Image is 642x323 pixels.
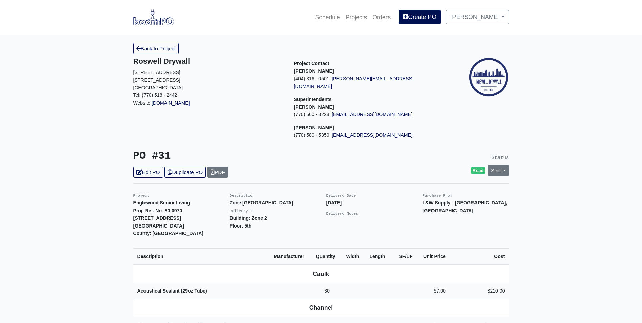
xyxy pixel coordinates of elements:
[294,68,334,74] strong: [PERSON_NAME]
[152,100,190,106] a: [DOMAIN_NAME]
[313,271,329,277] b: Caulk
[133,150,316,163] h3: PO #31
[270,248,312,264] th: Manufacturer
[312,283,342,299] td: 30
[133,84,284,92] p: [GEOGRAPHIC_DATA]
[133,9,174,25] img: boomPO
[326,200,342,206] strong: [DATE]
[230,200,293,206] strong: Zone [GEOGRAPHIC_DATA]
[488,165,509,176] a: Sent
[450,283,509,299] td: $210.00
[137,288,207,294] strong: Acoustical Sealant (29oz Tube)
[133,248,270,264] th: Description
[294,76,414,89] a: [PERSON_NAME][EMAIL_ADDRESS][DOMAIN_NAME]
[133,76,284,84] p: [STREET_ADDRESS]
[312,248,342,264] th: Quantity
[342,248,365,264] th: Width
[133,69,284,77] p: [STREET_ADDRESS]
[164,167,206,178] a: Duplicate PO
[312,10,342,25] a: Schedule
[417,283,450,299] td: $7.00
[294,61,329,66] span: Project Contact
[471,167,485,174] span: Read
[343,10,370,25] a: Projects
[133,208,182,213] strong: Proj. Ref. No: 80-0970
[294,131,445,139] p: (770) 580 - 5350 |
[446,10,509,24] a: [PERSON_NAME]
[230,215,267,221] strong: Building: Zone 2
[332,112,413,117] a: [EMAIL_ADDRESS][DOMAIN_NAME]
[133,57,284,107] div: Website:
[230,194,255,198] small: Description
[365,248,392,264] th: Length
[294,125,334,130] strong: [PERSON_NAME]
[294,111,445,119] p: (770) 560 - 3228 |
[133,167,163,178] a: Edit PO
[133,57,284,66] h5: Roswell Drywall
[332,132,413,138] a: [EMAIL_ADDRESS][DOMAIN_NAME]
[309,304,333,311] b: Channel
[133,194,149,198] small: Project
[399,10,441,24] a: Create PO
[423,194,452,198] small: Purchase From
[417,248,450,264] th: Unit Price
[370,10,393,25] a: Orders
[230,223,252,229] strong: Floor: 5th
[423,199,509,214] p: L&W Supply - [GEOGRAPHIC_DATA], [GEOGRAPHIC_DATA]
[133,200,190,206] strong: Englewood Senior Living
[450,248,509,264] th: Cost
[326,212,358,216] small: Delivery Notes
[492,155,509,160] small: Status
[133,43,179,54] a: Back to Project
[133,215,181,221] strong: [STREET_ADDRESS]
[294,104,334,110] strong: [PERSON_NAME]
[392,248,416,264] th: SF/LF
[133,91,284,99] p: Tel: (770) 518 - 2442
[326,194,356,198] small: Delivery Date
[207,167,228,178] a: PDF
[230,209,255,213] small: Delivery To
[294,96,332,102] span: Superintendents
[133,231,204,236] strong: County: [GEOGRAPHIC_DATA]
[294,75,445,90] p: (404) 316 - 0501 |
[133,223,184,229] strong: [GEOGRAPHIC_DATA]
